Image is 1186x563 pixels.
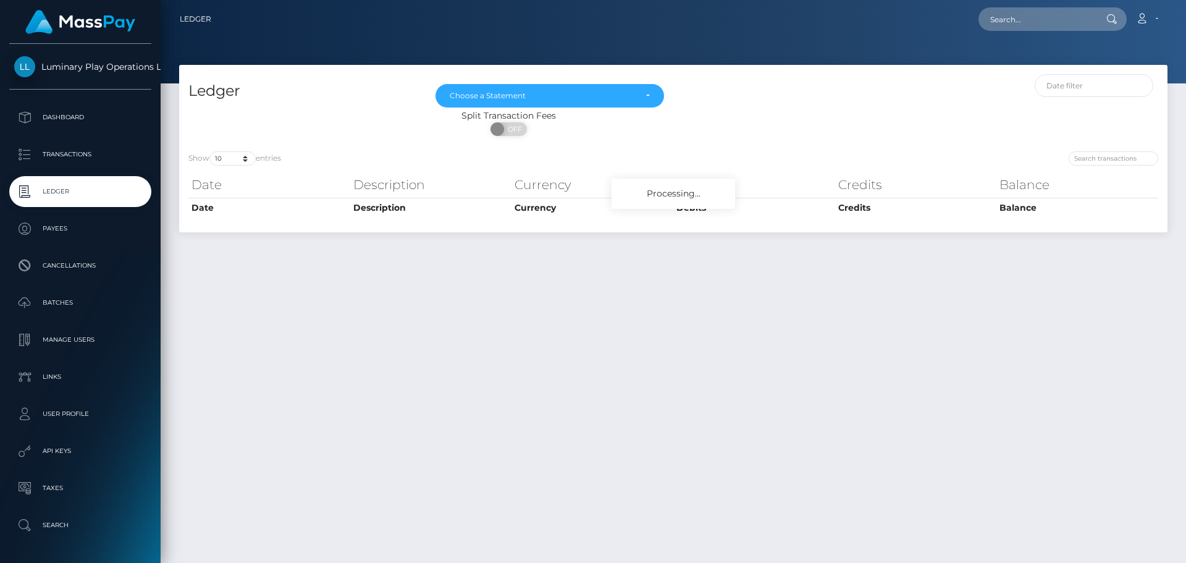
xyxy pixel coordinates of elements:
[497,122,528,136] span: OFF
[188,198,350,218] th: Date
[9,102,151,133] a: Dashboard
[14,182,146,201] p: Ledger
[14,479,146,497] p: Taxes
[9,399,151,430] a: User Profile
[9,287,151,318] a: Batches
[9,436,151,467] a: API Keys
[996,172,1158,197] th: Balance
[14,256,146,275] p: Cancellations
[188,172,350,197] th: Date
[835,172,997,197] th: Credits
[612,179,735,209] div: Processing...
[9,324,151,355] a: Manage Users
[25,10,135,34] img: MassPay Logo
[209,151,256,166] select: Showentries
[14,145,146,164] p: Transactions
[14,108,146,127] p: Dashboard
[188,151,281,166] label: Show entries
[835,198,997,218] th: Credits
[188,80,417,102] h4: Ledger
[9,139,151,170] a: Transactions
[179,109,838,122] div: Split Transaction Fees
[14,516,146,535] p: Search
[14,405,146,423] p: User Profile
[978,7,1095,31] input: Search...
[511,172,673,197] th: Currency
[14,294,146,312] p: Batches
[350,172,512,197] th: Description
[9,362,151,392] a: Links
[14,368,146,386] p: Links
[14,219,146,238] p: Payees
[9,213,151,244] a: Payees
[9,61,151,72] span: Luminary Play Operations Limited
[9,250,151,281] a: Cancellations
[435,84,664,108] button: Choose a Statement
[511,198,673,218] th: Currency
[14,442,146,460] p: API Keys
[9,510,151,541] a: Search
[180,6,211,32] a: Ledger
[1069,151,1158,166] input: Search transactions
[450,91,636,101] div: Choose a Statement
[9,473,151,504] a: Taxes
[673,172,835,197] th: Debits
[14,331,146,349] p: Manage Users
[673,198,835,218] th: Debits
[1035,74,1154,97] input: Date filter
[9,176,151,207] a: Ledger
[996,198,1158,218] th: Balance
[14,56,35,77] img: Luminary Play Operations Limited
[350,198,512,218] th: Description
